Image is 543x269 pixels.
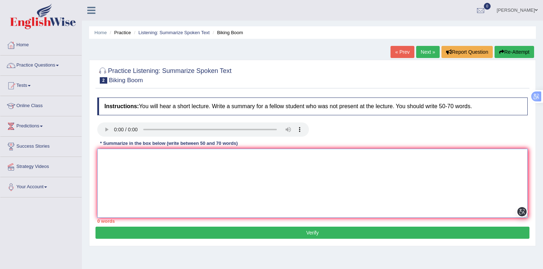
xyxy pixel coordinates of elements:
[95,227,529,239] button: Verify
[0,157,82,175] a: Strategy Videos
[97,218,528,225] div: 0 words
[0,76,82,94] a: Tests
[100,77,107,84] span: 2
[391,46,414,58] a: « Prev
[108,29,131,36] li: Practice
[0,116,82,134] a: Predictions
[0,137,82,154] a: Success Stories
[484,3,491,10] span: 0
[0,96,82,114] a: Online Class
[0,35,82,53] a: Home
[441,46,493,58] button: Report Question
[416,46,440,58] a: Next »
[0,177,82,195] a: Your Account
[0,56,82,73] a: Practice Questions
[211,29,243,36] li: Biking Boom
[109,77,143,84] small: Biking Boom
[495,46,534,58] button: Re-Attempt
[94,30,107,35] a: Home
[97,66,232,84] h2: Practice Listening: Summarize Spoken Text
[97,140,241,147] div: * Summarize in the box below (write between 50 and 70 words)
[104,103,139,109] b: Instructions:
[97,97,528,115] h4: You will hear a short lecture. Write a summary for a fellow student who was not present at the le...
[138,30,210,35] a: Listening: Summarize Spoken Text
